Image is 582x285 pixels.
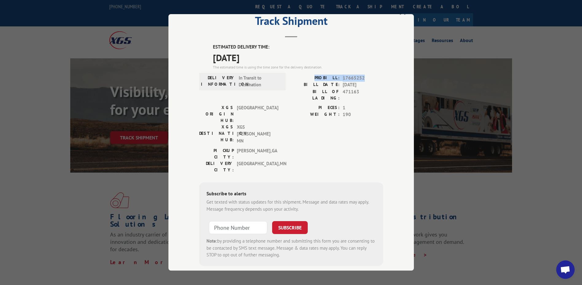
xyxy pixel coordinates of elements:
label: DELIVERY CITY: [199,160,234,173]
span: In Transit to Destination [239,75,280,88]
label: WEIGHT: [291,111,340,118]
label: XGS ORIGIN HUB: [199,104,234,124]
div: by providing a telephone number and submitting this form you are consenting to be contacted by SM... [206,238,376,259]
strong: Note: [206,238,217,244]
label: BILL OF LADING: [291,88,340,101]
label: DELIVERY INFORMATION: [201,75,236,88]
input: Phone Number [209,221,267,234]
label: PICKUP CITY: [199,147,234,160]
span: 1 [343,104,383,111]
span: 471163 [343,88,383,101]
div: Get texted with status updates for this shipment. Message and data rates may apply. Message frequ... [206,199,376,213]
span: [GEOGRAPHIC_DATA] [237,104,278,124]
span: [DATE] [213,51,383,64]
div: The estimated time is using the time zone for the delivery destination. [213,64,383,70]
span: [GEOGRAPHIC_DATA] , MN [237,160,278,173]
span: 17665252 [343,75,383,82]
label: XGS DESTINATION HUB: [199,124,234,145]
h2: Track Shipment [199,17,383,28]
div: Subscribe to alerts [206,190,376,199]
div: Open chat [556,260,575,279]
label: PROBILL: [291,75,340,82]
label: BILL DATE: [291,81,340,88]
button: SUBSCRIBE [272,221,308,234]
span: [PERSON_NAME] , GA [237,147,278,160]
span: [DATE] [343,81,383,88]
span: 190 [343,111,383,118]
label: ESTIMATED DELIVERY TIME: [213,44,383,51]
label: PIECES: [291,104,340,111]
span: XGS [PERSON_NAME] MN [237,124,278,145]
